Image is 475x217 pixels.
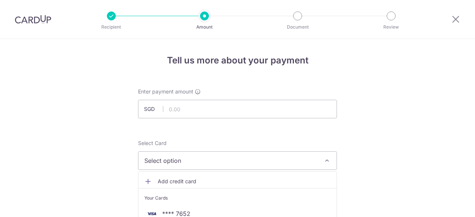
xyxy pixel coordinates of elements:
span: SGD [144,105,163,113]
span: Enter payment amount [138,88,193,95]
p: Document [270,23,325,31]
span: translation missing: en.payables.payment_networks.credit_card.summary.labels.select_card [138,140,167,146]
input: 0.00 [138,100,337,118]
h4: Tell us more about your payment [138,54,337,67]
button: Select option [138,151,337,170]
span: Select option [144,156,317,165]
p: Amount [177,23,232,31]
span: Your Cards [144,194,168,202]
iframe: Opens a widget where you can find more information [427,195,468,213]
img: CardUp [15,15,51,24]
span: Add credit card [158,178,331,185]
p: Review [364,23,419,31]
a: Add credit card [138,175,337,188]
p: Recipient [84,23,139,31]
